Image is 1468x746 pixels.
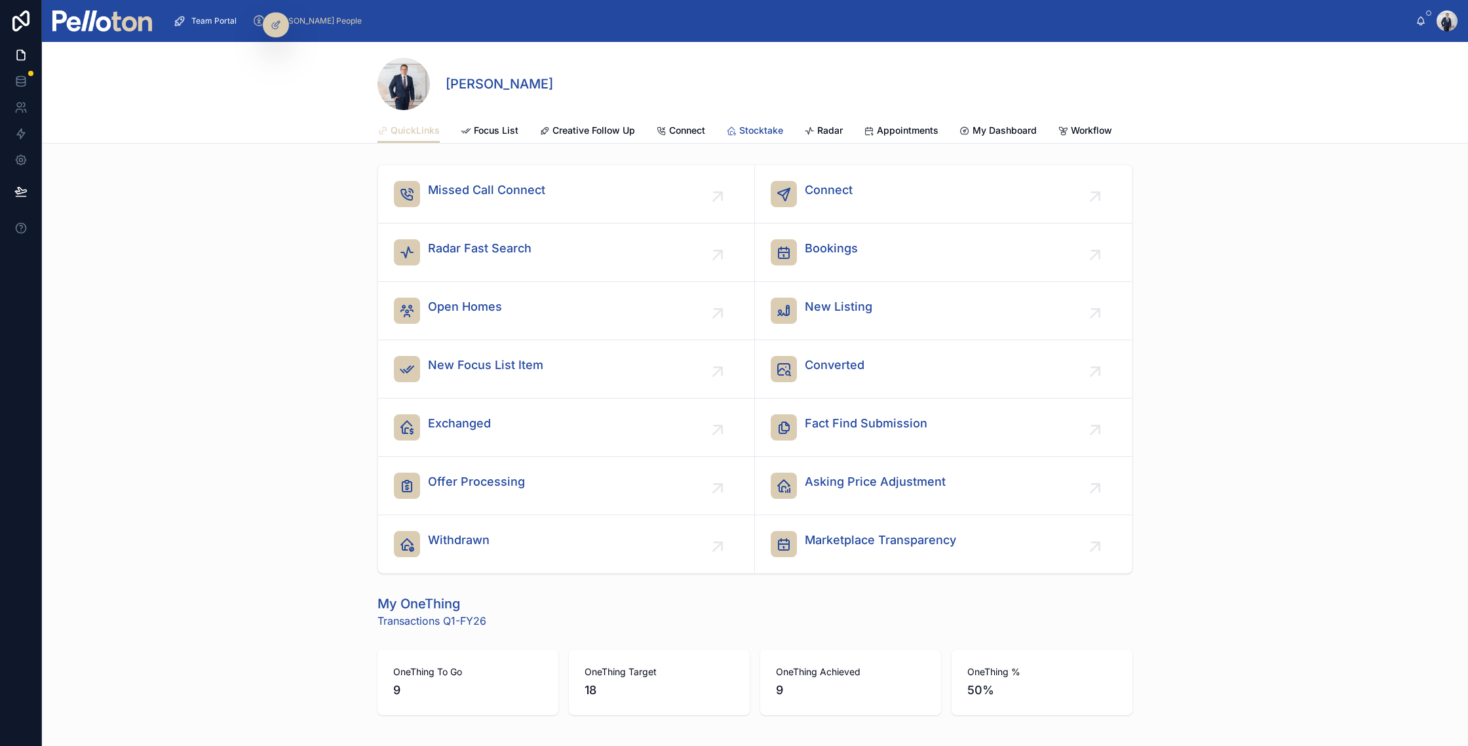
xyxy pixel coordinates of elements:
span: Asking Price Adjustment [805,473,946,491]
a: Connect [755,165,1132,224]
span: Radar [817,124,843,137]
a: Connect [656,119,705,145]
a: Exchanged [378,399,755,457]
span: [PERSON_NAME] People [271,16,362,26]
a: Appointments [864,119,938,145]
span: Bookings [805,239,858,258]
span: Transactions Q1-FY26 [377,613,486,629]
a: Converted [755,340,1132,399]
a: Stocktake [726,119,783,145]
a: Radar [804,119,843,145]
span: Appointments [877,124,938,137]
a: Focus List [461,119,518,145]
h1: My OneThing [377,595,486,613]
span: Fact Find Submission [805,414,927,433]
span: 18 [585,681,734,699]
a: New Listing [755,282,1132,340]
span: Creative Follow Up [552,124,635,137]
a: Bookings [755,224,1132,282]
img: App logo [52,10,152,31]
span: Marketplace Transparency [805,531,956,549]
span: Radar Fast Search [428,239,531,258]
span: New Listing [805,298,872,316]
span: OneThing % [967,665,1117,678]
span: Workflow [1071,124,1112,137]
a: New Focus List Item [378,340,755,399]
span: Stocktake [739,124,783,137]
span: Missed Call Connect [428,181,545,199]
a: Open Homes [378,282,755,340]
span: Converted [805,356,864,374]
span: OneThing Achieved [776,665,925,678]
a: Withdrawn [378,515,755,573]
span: Team Portal [191,16,237,26]
a: Radar Fast Search [378,224,755,282]
span: OneThing To Go [393,665,543,678]
span: Connect [805,181,853,199]
span: My Dashboard [973,124,1037,137]
span: Withdrawn [428,531,490,549]
a: QuickLinks [377,119,440,144]
a: My Dashboard [959,119,1037,145]
a: Asking Price Adjustment [755,457,1132,515]
a: Missed Call Connect [378,165,755,224]
span: Connect [669,124,705,137]
a: Workflow [1058,119,1112,145]
div: scrollable content [163,7,1416,35]
h1: [PERSON_NAME] [446,75,553,93]
a: Offer Processing [378,457,755,515]
span: 9 [393,681,543,699]
span: QuickLinks [391,124,440,137]
span: Open Homes [428,298,502,316]
span: Exchanged [428,414,491,433]
span: 50% [967,681,1117,699]
span: Offer Processing [428,473,525,491]
span: Focus List [474,124,518,137]
a: Marketplace Transparency [755,515,1132,573]
span: 9 [776,681,925,699]
a: [PERSON_NAME] People [248,9,371,33]
a: Fact Find Submission [755,399,1132,457]
a: Creative Follow Up [539,119,635,145]
span: New Focus List Item [428,356,543,374]
span: OneThing Target [585,665,734,678]
a: Team Portal [169,9,246,33]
